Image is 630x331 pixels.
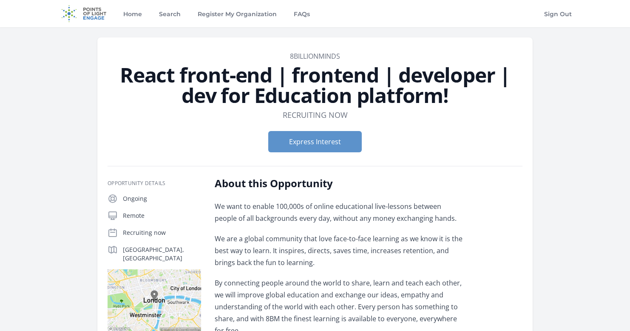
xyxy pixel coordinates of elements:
[215,200,463,224] p: We want to enable 100,000s of online educational live-lessons between people of all backgrounds e...
[290,51,340,61] a: 8Billionminds
[108,65,522,106] h1: React front-end | frontend | developer | dev for Education platform!
[123,228,201,237] p: Recruiting now
[108,180,201,187] h3: Opportunity Details
[215,233,463,268] p: We are a global community that love face-to-face learning as we know it is the best way to learn....
[123,211,201,220] p: Remote
[283,109,348,121] dd: Recruiting now
[123,194,201,203] p: Ongoing
[123,245,201,263] p: [GEOGRAPHIC_DATA], [GEOGRAPHIC_DATA]
[215,177,463,190] h2: About this Opportunity
[268,131,362,152] button: Express Interest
